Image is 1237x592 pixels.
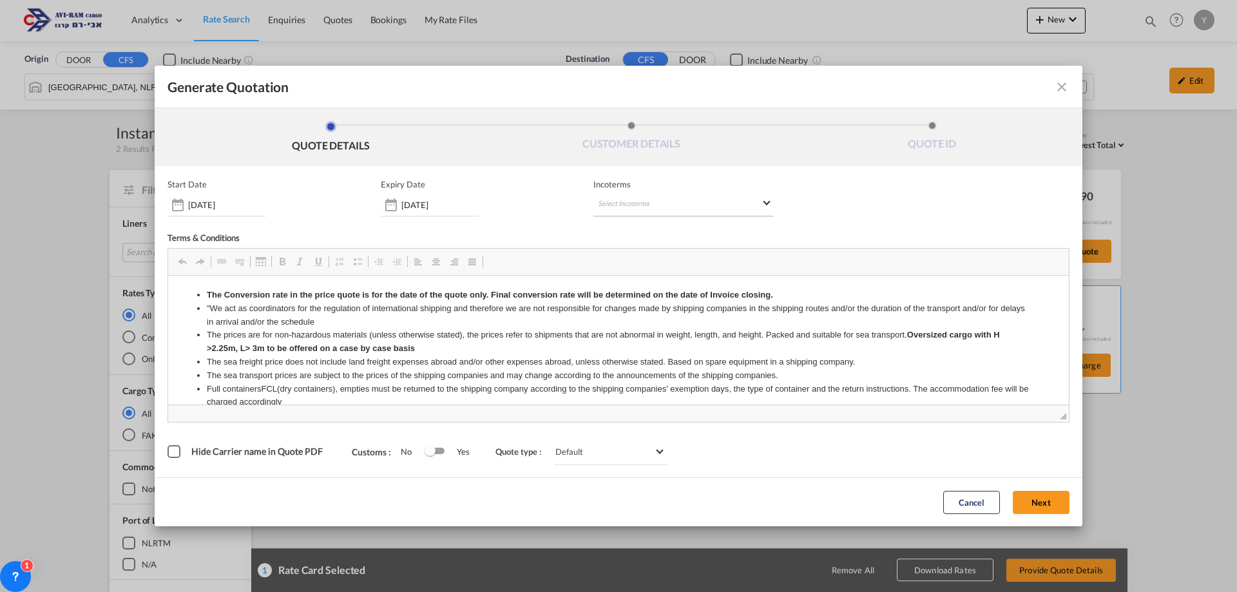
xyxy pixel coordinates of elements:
a: Table [252,253,270,270]
input: Expiry date [401,200,479,210]
md-checkbox: Hide Carrier name in Quote PDF [168,445,326,458]
span: Incoterms [593,179,774,189]
span: Yes [444,446,470,457]
a: Align Right [445,253,463,270]
span: Quote type : [495,446,551,457]
li: The sea transport prices are subject to the prices of the shipping companies and may change accor... [39,93,862,107]
a: Redo (Ctrl+Y) [191,253,209,270]
span: Hide Carrier name in Quote PDF [191,446,323,457]
a: Unlink [231,253,249,270]
li: Full containersFCL(dry containers), empties must be returned to the shipping company according to... [39,107,862,134]
a: Undo (Ctrl+Z) [173,253,191,270]
a: Decrease Indent [370,253,388,270]
li: CUSTOMER DETAILS [481,121,782,156]
a: Link (Ctrl+K) [213,253,231,270]
md-dialog: Generate QuotationQUOTE ... [155,66,1082,526]
span: No [401,446,425,457]
span: Resize [1060,413,1066,419]
a: Underline (Ctrl+U) [309,253,327,270]
a: Insert/Remove Bulleted List [349,253,367,270]
p: Expiry Date [381,179,425,189]
a: Italic (Ctrl+I) [291,253,309,270]
a: Bold (Ctrl+B) [273,253,291,270]
li: QUOTE DETAILS [180,121,481,156]
a: Align Left [409,253,427,270]
li: QUOTE ID [782,121,1082,156]
li: The sea freight price does not include land freight expenses abroad and/or other expenses abroad,... [39,80,862,93]
p: Start Date [168,179,207,189]
md-select: Select Incoterms [593,193,774,216]
a: Center [427,253,445,270]
span: Generate Quotation [168,79,289,95]
div: Terms & Conditions [168,233,618,248]
li: "We act as coordinators for the regulation of international shipping and therefore we are not res... [39,26,862,53]
iframe: Editor, editor2 [168,276,1069,405]
div: Default [555,446,583,457]
md-icon: icon-close fg-AAA8AD cursor m-0 [1054,79,1069,95]
button: Next [1013,491,1069,514]
span: Customs : [352,446,401,457]
a: Justify [463,253,481,270]
li: The prices are for non-hazardous materials (unless otherwise stated), the prices refer to shipmen... [39,53,862,80]
a: Insert/Remove Numbered List [331,253,349,270]
button: Cancel [943,491,1000,514]
md-switch: Switch 1 [425,442,444,461]
a: Increase Indent [388,253,406,270]
strong: The Conversion rate in the price quote is for the date of the quote only. Final conversion rate w... [39,14,605,24]
input: Start date [188,200,265,210]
